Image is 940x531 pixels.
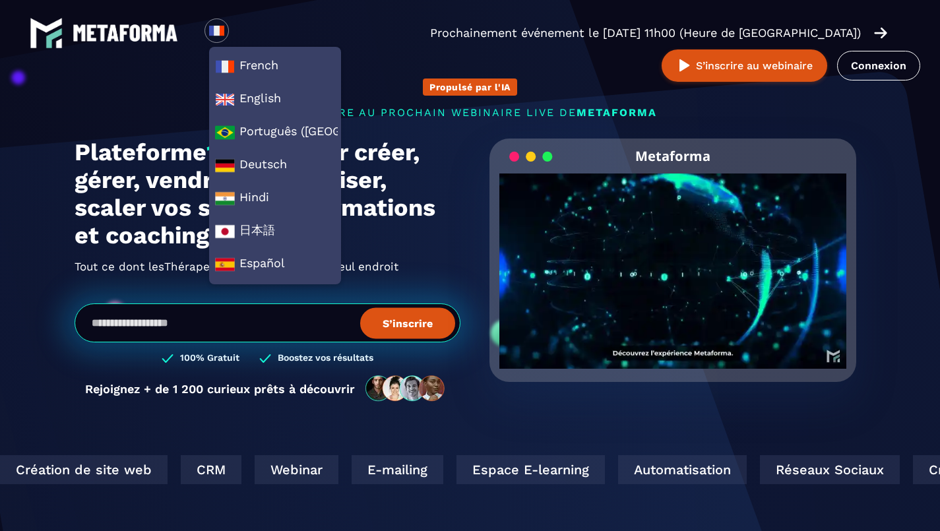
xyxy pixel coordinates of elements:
img: logo [30,16,63,49]
p: s'inscrire au prochain webinaire live de [75,106,866,119]
img: arrow-right [874,26,887,40]
div: Search for option [229,18,261,47]
div: Webinar [245,455,329,484]
img: checked [162,352,173,365]
img: logo [73,24,178,42]
h3: 100% Gratuit [180,352,239,365]
h2: Tout ce dont les ont besoin en un seul endroit [75,256,460,277]
span: Hindi [215,189,335,208]
img: a0 [215,123,235,142]
span: 13-en-1 [206,139,294,166]
img: fr [215,57,235,77]
a: Connexion [837,51,920,80]
div: E-mailing [342,455,433,484]
img: ja [215,222,235,241]
span: Agences [164,261,210,282]
p: Rejoignez + de 1 200 curieux prêts à découvrir [85,382,355,396]
span: English [215,90,335,109]
img: play [676,57,693,74]
img: fr [208,22,225,39]
span: METAFORMA [577,106,657,119]
img: checked [259,352,271,365]
span: French [215,57,335,77]
h3: Boostez vos résultats [278,352,373,365]
button: S’inscrire [360,307,455,338]
img: en [215,90,235,109]
video: Your browser does not support the video tag. [499,173,847,347]
img: de [215,156,235,175]
div: Réseaux Sociaux [750,455,890,484]
img: community-people [361,375,450,402]
input: Search for option [240,25,250,41]
span: Deutsch [215,156,335,175]
img: es [215,255,235,274]
button: S’inscrire au webinaire [662,49,827,82]
h2: Metaforma [635,139,710,173]
span: Thérapeutes [164,249,234,270]
img: loading [509,150,553,163]
div: Automatisation [608,455,737,484]
span: Español [215,255,335,274]
span: Português ([GEOGRAPHIC_DATA]) [215,123,335,142]
p: Prochainement événement le [DATE] 11h00 (Heure de [GEOGRAPHIC_DATA]) [430,24,861,42]
div: Espace E-learning [447,455,595,484]
span: 日本語 [215,222,335,241]
div: CRM [171,455,232,484]
img: hi [215,189,235,208]
h1: Plateforme pour créer, gérer, vendre, automatiser, scaler vos services, formations et coachings. [75,139,460,249]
